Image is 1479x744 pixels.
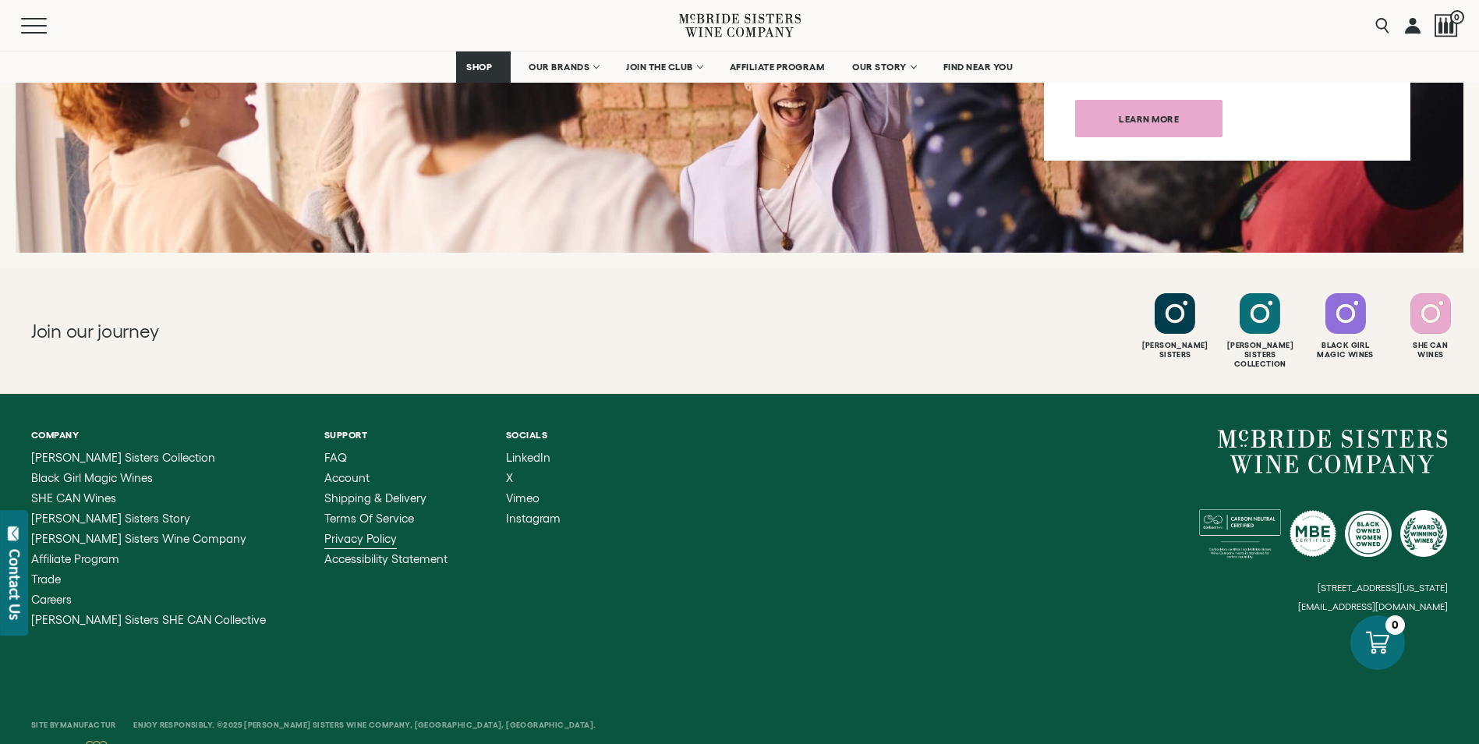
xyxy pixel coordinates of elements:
div: 0 [1385,615,1405,635]
span: 0 [1450,10,1464,24]
a: McBride Sisters Story [31,512,266,525]
span: Enjoy Responsibly. ©2025 [PERSON_NAME] Sisters Wine Company, [GEOGRAPHIC_DATA], [GEOGRAPHIC_DATA]. [133,721,596,729]
a: Instagram [506,512,561,525]
span: OUR BRANDS [529,62,589,73]
div: [PERSON_NAME] Sisters [1134,341,1215,360]
span: [PERSON_NAME] Sisters SHE CAN Collective [31,613,266,626]
a: McBride Sisters Wine Company [1218,430,1448,473]
a: SHE CAN Wines [31,492,266,505]
a: Accessibility Statement [324,553,448,565]
span: Learn more [1092,104,1206,134]
span: SHOP [466,62,493,73]
span: Black Girl Magic Wines [31,471,153,484]
span: LinkedIn [506,451,550,464]
div: Contact Us [7,549,23,620]
button: Mobile Menu Trigger [21,18,77,34]
a: McBride Sisters Wine Company [31,533,266,545]
span: Account [324,471,370,484]
span: Trade [31,572,61,586]
a: Careers [31,593,266,606]
a: Follow McBride Sisters Collection on Instagram [PERSON_NAME] SistersCollection [1219,293,1300,369]
a: JOIN THE CLUB [616,51,712,83]
span: [PERSON_NAME] Sisters Story [31,512,190,525]
span: Accessibility Statement [324,552,448,565]
a: Black Girl Magic Wines [31,472,266,484]
a: Vimeo [506,492,561,505]
span: Terms of Service [324,512,414,525]
a: Follow SHE CAN Wines on Instagram She CanWines [1390,293,1471,360]
a: Terms of Service [324,512,448,525]
span: [PERSON_NAME] Sisters Wine Company [31,532,246,545]
span: X [506,471,513,484]
a: Account [324,472,448,484]
a: AFFILIATE PROGRAM [720,51,835,83]
h2: Join our journey [31,319,669,344]
span: JOIN THE CLUB [626,62,693,73]
div: Black Girl Magic Wines [1305,341,1386,360]
span: Shipping & Delivery [324,491,426,505]
span: AFFILIATE PROGRAM [730,62,825,73]
a: SHOP [456,51,511,83]
a: X [506,472,561,484]
span: OUR STORY [852,62,907,73]
span: Privacy Policy [324,532,397,545]
small: [STREET_ADDRESS][US_STATE] [1318,583,1448,593]
a: LinkedIn [506,452,561,464]
a: McBride Sisters Collection [31,452,266,464]
a: Learn more [1075,100,1222,137]
span: [PERSON_NAME] Sisters Collection [31,451,215,464]
a: FAQ [324,452,448,464]
a: FIND NEAR YOU [933,51,1024,83]
span: FIND NEAR YOU [943,62,1014,73]
a: Shipping & Delivery [324,492,448,505]
a: OUR STORY [842,51,925,83]
a: Follow Black Girl Magic Wines on Instagram Black GirlMagic Wines [1305,293,1386,360]
span: Affiliate Program [31,552,119,565]
span: SHE CAN Wines [31,491,116,505]
span: Careers [31,593,72,606]
a: Manufactur [60,721,116,729]
a: McBride Sisters SHE CAN Collective [31,614,266,626]
a: OUR BRANDS [518,51,608,83]
span: FAQ [324,451,347,464]
a: Affiliate Program [31,553,266,565]
a: Follow McBride Sisters on Instagram [PERSON_NAME]Sisters [1134,293,1215,360]
span: Site By [31,721,118,729]
a: Trade [31,573,266,586]
div: She Can Wines [1390,341,1471,360]
div: [PERSON_NAME] Sisters Collection [1219,341,1300,369]
span: Instagram [506,512,561,525]
span: Vimeo [506,491,540,505]
small: [EMAIL_ADDRESS][DOMAIN_NAME] [1298,601,1448,612]
a: Privacy Policy [324,533,448,545]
